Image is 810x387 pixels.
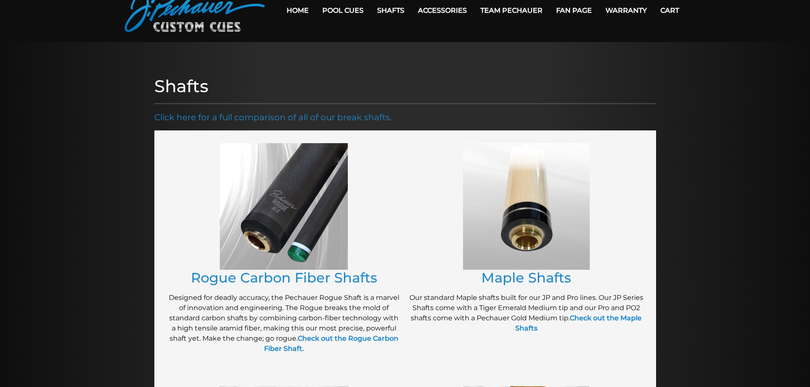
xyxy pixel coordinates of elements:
[515,314,642,332] a: Check out the Maple Shafts
[154,112,392,122] a: Click here for a full comparison of all of our break shafts.
[167,293,401,354] p: Designed for deadly accuracy, the Pechauer Rogue Shaft is a marvel of innovation and engineering....
[481,269,571,286] a: Maple Shafts
[409,293,643,333] p: Our standard Maple shafts built for our JP and Pro lines. Our JP Series Shafts come with a Tiger ...
[154,76,656,96] h1: Shafts
[264,334,398,353] a: Check out the Rogue Carbon Fiber Shaft.
[191,269,377,286] a: Rogue Carbon Fiber Shafts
